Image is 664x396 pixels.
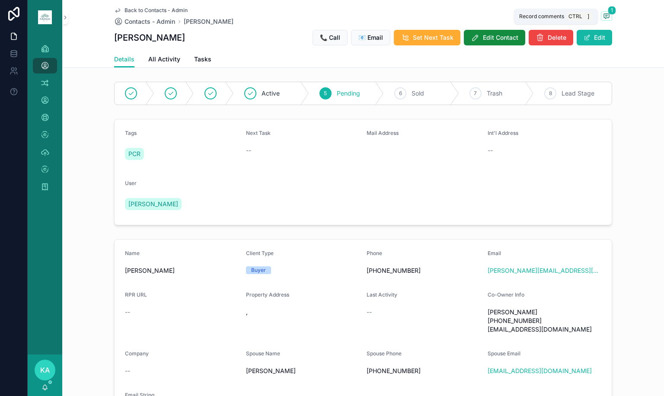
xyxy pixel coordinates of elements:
a: [EMAIL_ADDRESS][DOMAIN_NAME] [488,367,592,375]
span: Ctrl [568,12,583,21]
span: Next Task [246,130,271,136]
img: App logo [38,10,52,24]
span: -- [125,367,130,375]
button: Set Next Task [394,30,460,45]
span: RPR URL [125,291,147,298]
span: ] [585,13,592,20]
a: [PERSON_NAME] [125,198,182,210]
span: Email [488,250,501,256]
a: Tasks [194,51,211,69]
span: Delete [548,33,566,42]
span: 8 [549,90,552,97]
span: Set Next Task [413,33,453,42]
span: PCR [128,150,140,158]
span: , [246,308,360,316]
span: [PHONE_NUMBER] [367,266,481,275]
a: Back to Contacts - Admin [114,7,188,14]
span: Details [114,55,134,64]
span: KA [40,365,50,375]
h1: [PERSON_NAME] [114,32,185,44]
a: PCR [125,148,144,160]
span: All Activity [148,55,180,64]
button: Edit Contact [464,30,525,45]
span: Pending [337,89,360,98]
span: Co-Owner Info [488,291,524,298]
span: Sold [412,89,424,98]
span: User [125,180,137,186]
span: [PERSON_NAME] [PHONE_NUMBER] [EMAIL_ADDRESS][DOMAIN_NAME] [488,308,602,334]
span: 📧 Email [358,33,383,42]
a: Contacts - Admin [114,17,175,26]
div: Buyer [251,266,266,274]
span: Last Activity [367,291,397,298]
span: -- [367,308,372,316]
span: Client Type [246,250,274,256]
span: [PERSON_NAME] [125,266,239,275]
span: Spouse Email [488,350,520,357]
span: Company [125,350,149,357]
span: Tasks [194,55,211,64]
span: Trash [487,89,502,98]
span: 6 [399,90,402,97]
span: [PERSON_NAME] [128,200,178,208]
span: Tags [125,130,137,136]
span: Name [125,250,140,256]
button: 📧 Email [351,30,390,45]
a: All Activity [148,51,180,69]
span: 1 [608,6,616,15]
span: Contacts - Admin [124,17,175,26]
span: 5 [324,90,327,97]
span: Lead Stage [562,89,594,98]
span: 7 [474,90,477,97]
span: Record comments [519,13,564,20]
span: Int'l Address [488,130,518,136]
div: scrollable content [28,35,62,206]
span: Spouse Phone [367,350,402,357]
a: Details [114,51,134,68]
span: [PHONE_NUMBER] [367,367,481,375]
span: Spouse Name [246,350,280,357]
span: -- [488,146,493,155]
a: [PERSON_NAME] [184,17,233,26]
button: Edit [577,30,612,45]
span: Edit Contact [483,33,518,42]
button: 📞 Call [313,30,348,45]
span: Phone [367,250,382,256]
span: -- [125,308,130,316]
span: 📞 Call [320,33,340,42]
span: Mail Address [367,130,399,136]
span: [PERSON_NAME] [246,367,360,375]
span: Back to Contacts - Admin [124,7,188,14]
span: Active [262,89,280,98]
span: Property Address [246,291,289,298]
span: -- [246,146,251,155]
button: 1 [601,11,612,22]
a: [PERSON_NAME][EMAIL_ADDRESS][DOMAIN_NAME] [488,266,602,275]
button: Delete [529,30,573,45]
